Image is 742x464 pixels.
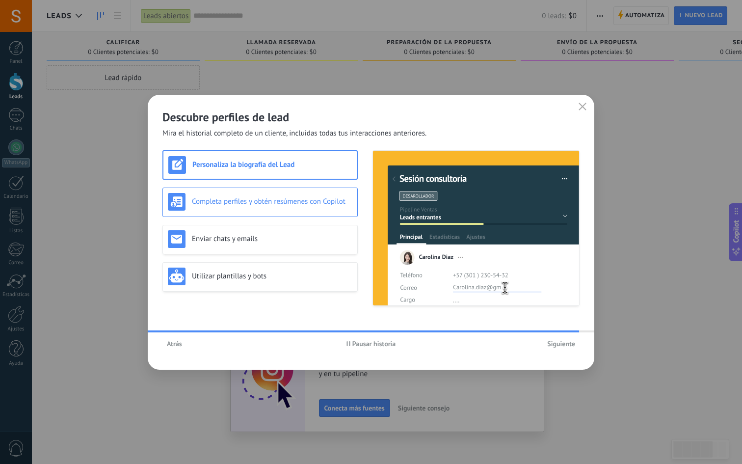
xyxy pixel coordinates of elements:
button: Pausar historia [342,336,400,351]
h3: Personaliza la biografía del Lead [192,160,352,169]
span: Mira el historial completo de un cliente, incluidas todas tus interacciones anteriores. [162,129,426,138]
h3: Utilizar plantillas y bots [192,272,352,281]
button: Siguiente [543,336,580,351]
h3: Completa perfiles y obtén resúmenes con Copilot [192,197,352,206]
h3: Enviar chats y emails [192,234,352,244]
span: Atrás [167,340,182,347]
button: Atrás [162,336,186,351]
span: Pausar historia [352,340,396,347]
h2: Descubre perfiles de lead [162,109,580,125]
span: Siguiente [547,340,575,347]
